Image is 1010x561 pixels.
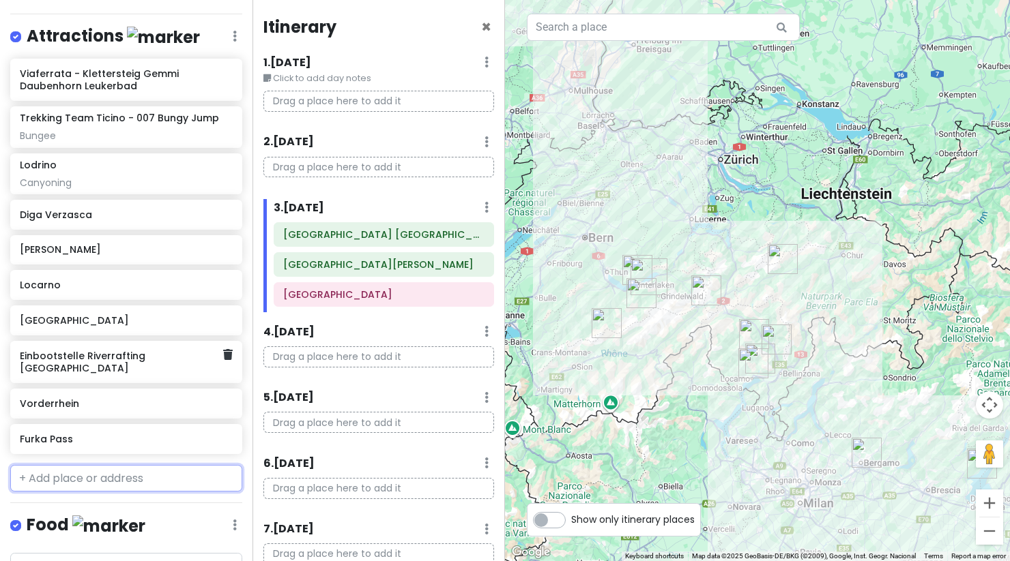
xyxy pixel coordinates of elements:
h6: Trekking Team Ticino - 007 Bungy Jump [20,112,219,124]
div: Viaferrata - Klettersteig Gemmi Daubenhorn Leukerbad [592,308,622,338]
div: Einbootstelle Riverrafting Lütschine [631,258,667,295]
h6: Vorderrhein [20,397,232,410]
img: marker [72,515,145,536]
div: Furka Pass [691,275,721,305]
div: Lodrino [762,324,792,354]
h6: Einbootstelle Riverrafting [GEOGRAPHIC_DATA] [20,350,222,374]
img: marker [127,27,200,48]
button: Zoom out [976,517,1003,545]
h4: Attractions [27,25,200,48]
h4: Itinerary [263,16,336,37]
div: Vorderrhein [768,244,798,274]
h6: 1 . [DATE] [263,56,311,70]
h6: Lake Garda [283,288,485,301]
h6: Viaferrata - Klettersteig Gemmi Daubenhorn Leukerbad [20,67,232,92]
div: Mürren [626,278,656,308]
button: Keyboard shortcuts [625,551,684,561]
div: Ticino [739,319,769,349]
p: Drag a place here to add it [263,478,494,499]
h4: Food [27,514,145,536]
a: Report a map error [951,552,1006,560]
button: Map camera controls [976,391,1003,419]
h6: 6 . [DATE] [263,457,315,471]
h6: Locarno [20,279,232,291]
h6: Diga Verzasca [20,209,232,221]
a: Delete place [223,346,233,364]
h6: [GEOGRAPHIC_DATA] [20,314,232,327]
div: Bungee [20,130,232,142]
div: Locarno [738,348,768,378]
span: Close itinerary [481,16,491,38]
button: Close [481,19,491,35]
h6: Lodrino [20,159,57,171]
span: Map data ©2025 GeoBasis-DE/BKG (©2009), Google, Inst. Geogr. Nacional [692,552,916,560]
div: Il Caravaggio International Airport [852,438,882,468]
h6: Il Caravaggio International Airport [283,258,485,271]
span: Show only itinerary places [571,512,695,527]
h6: Furka Pass [20,433,232,445]
h6: Brussels South Charleroi Airport [283,228,485,241]
input: + Add place or address [10,465,242,492]
div: Lake Garda [967,449,997,479]
h6: 3 . [DATE] [274,201,324,215]
h6: 5 . [DATE] [263,391,314,405]
a: Terms (opens in new tab) [924,552,943,560]
h6: [PERSON_NAME] [20,243,232,256]
a: Open this area in Google Maps (opens a new window) [508,543,553,561]
button: Drag Pegman onto the map to open Street View [976,440,1003,468]
h6: 7 . [DATE] [263,522,314,536]
img: Google [508,543,553,561]
div: Trekking Team Ticino - 007 Bungy Jump [745,344,775,374]
h6: 2 . [DATE] [263,135,314,149]
small: Click to add day notes [263,72,494,85]
div: Canyoning [20,177,232,189]
p: Drag a place here to add it [263,346,494,367]
h6: 4 . [DATE] [263,325,315,339]
p: Drag a place here to add it [263,157,494,178]
button: Zoom in [976,489,1003,517]
p: Drag a place here to add it [263,412,494,433]
p: Drag a place here to add it [263,91,494,112]
div: Interlaken [622,255,652,285]
input: Search a place [527,14,800,41]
